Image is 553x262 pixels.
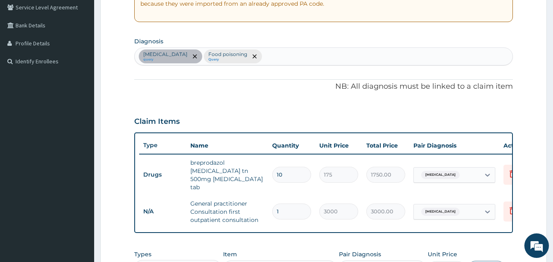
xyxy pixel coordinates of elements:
[208,58,247,62] small: Query
[223,250,237,258] label: Item
[268,137,315,154] th: Quantity
[186,137,268,154] th: Name
[315,137,362,154] th: Unit Price
[143,51,187,58] p: [MEDICAL_DATA]
[134,4,154,24] div: Minimize live chat window
[4,175,156,204] textarea: Type your message and hit 'Enter'
[186,155,268,195] td: breprodazol [MEDICAL_DATA] tn 500mg [MEDICAL_DATA] tab
[134,117,180,126] h3: Claim Items
[47,79,113,161] span: We're online!
[15,41,33,61] img: d_794563401_company_1708531726252_794563401
[499,137,540,154] th: Actions
[139,167,186,182] td: Drugs
[134,37,163,45] label: Diagnosis
[139,204,186,219] td: N/A
[409,137,499,154] th: Pair Diagnosis
[43,46,138,56] div: Chat with us now
[143,58,187,62] small: query
[186,195,268,228] td: General practitioner Consultation first outpatient consultation
[339,250,381,258] label: Pair Diagnosis
[362,137,409,154] th: Total Price
[139,138,186,153] th: Type
[428,250,457,258] label: Unit Price
[421,171,460,179] span: [MEDICAL_DATA]
[134,81,513,92] p: NB: All diagnosis must be linked to a claim item
[251,53,258,60] span: remove selection option
[134,251,151,258] label: Types
[421,208,460,216] span: [MEDICAL_DATA]
[191,53,199,60] span: remove selection option
[208,51,247,58] p: Food poisoning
